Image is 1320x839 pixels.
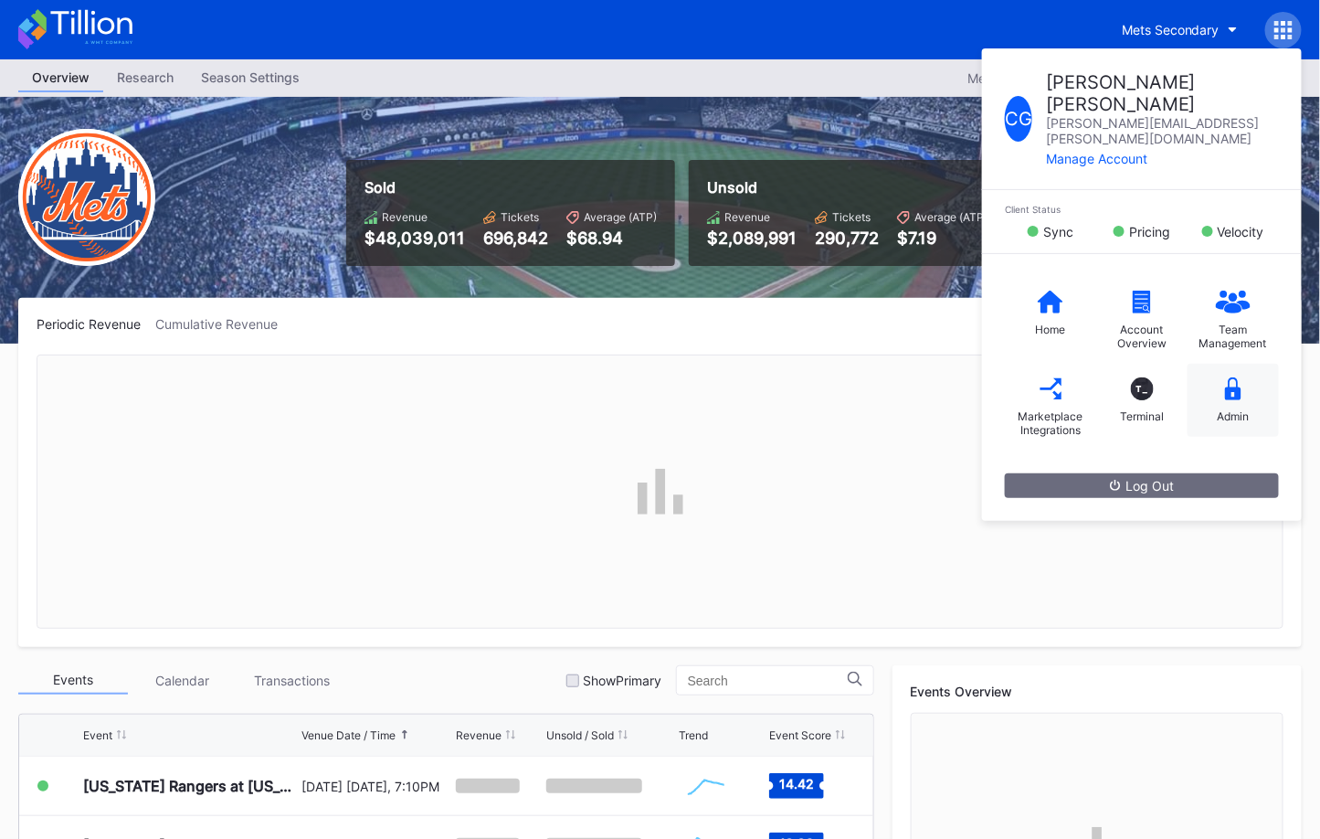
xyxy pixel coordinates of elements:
div: Admin [1218,409,1250,423]
div: Average (ATP) [584,210,657,224]
a: Overview [18,64,103,92]
div: 290,772 [815,228,879,248]
div: Calendar [128,666,238,695]
div: Average (ATP) [914,210,987,224]
div: Tickets [501,210,539,224]
svg: Chart title [679,763,734,809]
a: Season Settings [187,64,313,92]
div: C G [1005,96,1032,142]
div: $2,089,991 [707,228,797,248]
div: $68.94 [566,228,657,248]
div: $48,039,011 [364,228,465,248]
div: Velocity [1218,224,1264,239]
div: Account Overview [1105,323,1178,350]
div: Season Settings [187,64,313,90]
div: [DATE] [DATE], 7:10PM [301,779,451,794]
div: Pricing [1129,224,1170,239]
div: Revenue [724,210,770,224]
div: Events Overview [911,684,1283,699]
div: Sold [364,178,657,196]
div: Unsold / Sold [546,728,614,742]
div: [PERSON_NAME][EMAIL_ADDRESS][PERSON_NAME][DOMAIN_NAME] [1046,115,1279,146]
div: Trend [679,728,708,742]
text: 14.42 [779,777,814,792]
div: Event [83,728,112,742]
div: T_ [1131,377,1154,400]
img: New-York-Mets-Transparent.png [18,129,155,266]
div: Client Status [1005,204,1279,215]
div: Terminal [1120,409,1164,423]
div: [US_STATE] Rangers at [US_STATE] Mets [83,777,297,795]
div: Tickets [832,210,871,224]
div: Marketplace Integrations [1014,409,1087,437]
input: Search [688,674,848,688]
div: Cumulative Revenue [155,316,292,332]
div: $7.19 [897,228,987,248]
div: Sync [1043,224,1073,239]
div: Revenue [456,728,502,742]
button: Log Out [1005,473,1279,498]
div: Manage Account [1046,151,1279,166]
button: Mets Secondary [1108,13,1251,47]
div: Log Out [1110,478,1174,494]
div: Home [1036,323,1066,336]
div: Research [103,64,187,90]
a: Research [103,64,187,92]
div: Show Primary [584,673,662,688]
div: Mets Secondary 2025 [967,70,1100,86]
div: Event Score [769,728,831,742]
button: Mets Secondary 2025 [958,66,1127,90]
div: Events [18,666,128,695]
div: 696,842 [483,228,548,248]
div: Team Management [1197,323,1270,350]
div: Unsold [707,178,987,196]
div: Periodic Revenue [37,316,155,332]
div: Transactions [238,666,347,695]
div: Mets Secondary [1122,22,1220,37]
div: Revenue [382,210,428,224]
div: [PERSON_NAME] [PERSON_NAME] [1046,71,1279,115]
div: Venue Date / Time [301,728,396,742]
